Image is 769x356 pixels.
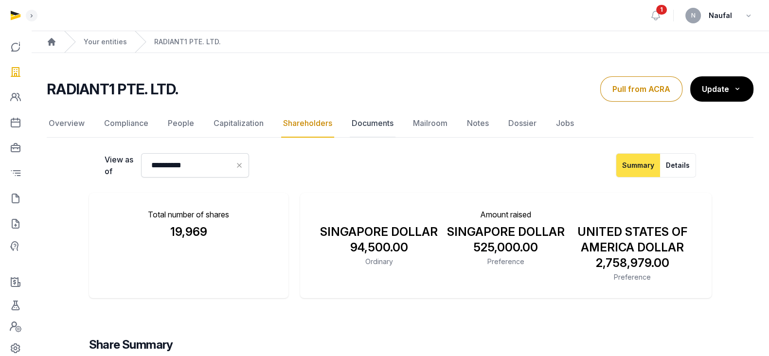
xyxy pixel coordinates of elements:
span: UNITED STATES OF AMERICA DOLLAR 2,758,979.00 [577,225,687,270]
span: Preference [614,273,651,281]
a: Capitalization [212,109,266,138]
h3: Share Summary [89,337,728,353]
span: 1 [656,5,667,15]
a: Shareholders [281,109,334,138]
nav: Breadcrumb [31,31,769,53]
input: Datepicker input [141,153,249,178]
label: View as of [105,154,133,177]
a: Your entities [84,37,127,47]
a: Overview [47,109,87,138]
span: SINGAPORE DOLLAR 525,000.00 [447,225,565,254]
span: Preference [487,257,524,266]
span: Update [702,84,729,94]
span: Ordinary [365,257,393,266]
p: Amount raised [316,209,696,220]
a: RADIANT1 PTE. LTD. [154,37,221,47]
nav: Tabs [47,109,753,138]
button: Update [690,76,753,102]
a: Documents [350,109,395,138]
a: Jobs [554,109,576,138]
a: Notes [465,109,491,138]
h2: RADIANT1 PTE. LTD. [47,80,179,98]
p: Total number of shares [105,209,273,220]
span: N [691,13,696,18]
a: Dossier [506,109,538,138]
button: N [685,8,701,23]
a: Mailroom [411,109,449,138]
span: Naufal [709,10,732,21]
button: Pull from ACRA [600,76,682,102]
div: 19,969 [105,224,273,240]
button: Details [660,153,696,178]
a: People [166,109,196,138]
button: Summary [616,153,661,178]
span: SINGAPORE DOLLAR 94,500.00 [320,225,438,254]
a: Compliance [102,109,150,138]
